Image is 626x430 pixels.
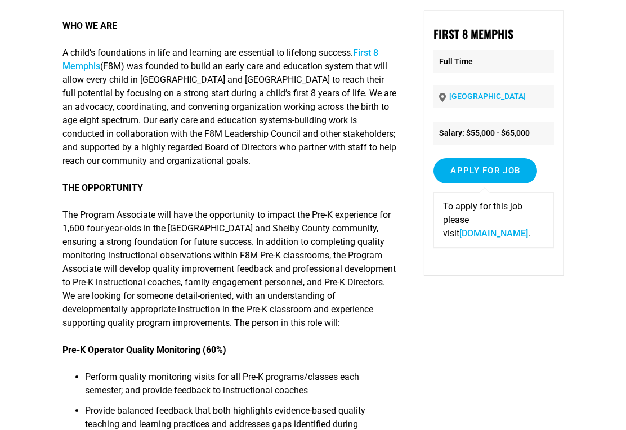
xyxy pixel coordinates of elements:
p: The Program Associate will have the opportunity to impact the Pre-K experience for 1,600 four-yea... [62,208,399,330]
p: A child’s foundations in life and learning are essential to lifelong success. (F8M) was founded t... [62,46,399,168]
p: Full Time [433,50,553,73]
a: [DOMAIN_NAME] [459,228,528,239]
strong: Pre-K Operator Quality Monitoring (60%) [62,344,226,355]
strong: WHO WE ARE [62,20,117,31]
li: Salary: $55,000 - $65,000 [433,122,553,145]
li: Perform quality monitoring visits for all Pre-K programs/classes each semester; and provide feedb... [85,370,399,404]
strong: First 8 Memphis [433,25,513,42]
p: To apply for this job please visit . [443,200,544,240]
a: [GEOGRAPHIC_DATA] [449,92,526,101]
strong: THE OPPORTUNITY [62,182,143,193]
input: Apply for job [433,158,537,183]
